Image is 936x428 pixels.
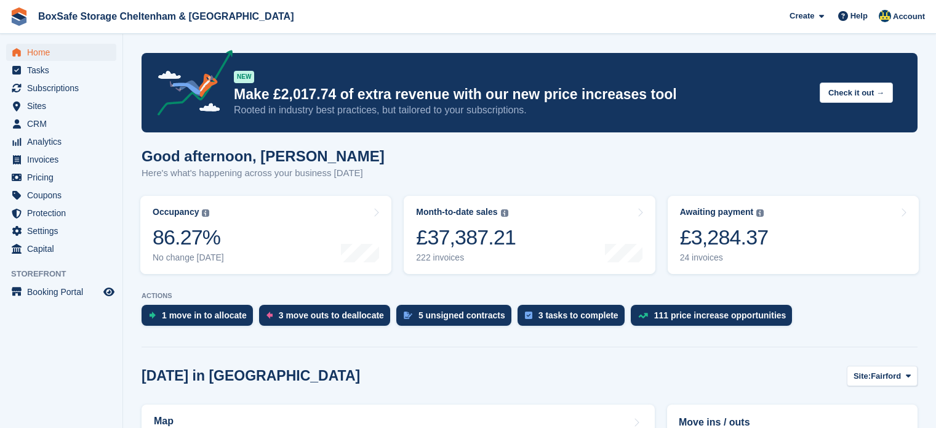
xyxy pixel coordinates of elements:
div: Awaiting payment [680,207,754,217]
div: No change [DATE] [153,252,224,263]
div: 111 price increase opportunities [654,310,786,320]
a: menu [6,240,116,257]
button: Site: Fairford [847,366,918,386]
span: Capital [27,240,101,257]
img: icon-info-grey-7440780725fd019a000dd9b08b2336e03edf1995a4989e88bcd33f0948082b44.svg [202,209,209,217]
span: CRM [27,115,101,132]
p: Here's what's happening across your business [DATE] [142,166,385,180]
div: Month-to-date sales [416,207,497,217]
p: ACTIONS [142,292,918,300]
p: Make £2,017.74 of extra revenue with our new price increases tool [234,86,810,103]
a: 3 tasks to complete [518,305,631,332]
a: menu [6,222,116,240]
div: 24 invoices [680,252,769,263]
div: 3 move outs to deallocate [279,310,384,320]
a: menu [6,204,116,222]
img: icon-info-grey-7440780725fd019a000dd9b08b2336e03edf1995a4989e88bcd33f0948082b44.svg [756,209,764,217]
a: menu [6,97,116,115]
a: 3 move outs to deallocate [259,305,396,332]
a: menu [6,79,116,97]
h1: Good afternoon, [PERSON_NAME] [142,148,385,164]
span: Protection [27,204,101,222]
span: Pricing [27,169,101,186]
span: Account [893,10,925,23]
a: menu [6,283,116,301]
div: £37,387.21 [416,225,516,250]
a: menu [6,151,116,168]
span: Subscriptions [27,79,101,97]
div: NEW [234,71,254,83]
div: 3 tasks to complete [538,310,618,320]
span: Sites [27,97,101,115]
a: Preview store [102,285,116,299]
div: 222 invoices [416,252,516,263]
img: stora-icon-8386f47178a22dfd0bd8f6a31ec36ba5ce8667c1dd55bd0f319d3a0aa187defe.svg [10,7,28,26]
a: menu [6,133,116,150]
a: menu [6,169,116,186]
p: Rooted in industry best practices, but tailored to your subscriptions. [234,103,810,117]
a: 1 move in to allocate [142,305,259,332]
span: Help [850,10,868,22]
span: Tasks [27,62,101,79]
div: Occupancy [153,207,199,217]
a: Occupancy 86.27% No change [DATE] [140,196,391,274]
img: task-75834270c22a3079a89374b754ae025e5fb1db73e45f91037f5363f120a921f8.svg [525,312,532,319]
button: Check it out → [820,83,893,103]
a: Awaiting payment £3,284.37 24 invoices [668,196,919,274]
img: Kim Virabi [879,10,891,22]
a: menu [6,44,116,61]
span: Home [27,44,101,61]
h2: [DATE] in [GEOGRAPHIC_DATA] [142,368,360,384]
span: Fairford [871,370,901,382]
img: icon-info-grey-7440780725fd019a000dd9b08b2336e03edf1995a4989e88bcd33f0948082b44.svg [501,209,508,217]
span: Analytics [27,133,101,150]
div: 5 unsigned contracts [418,310,505,320]
div: £3,284.37 [680,225,769,250]
a: 111 price increase opportunities [631,305,799,332]
div: 86.27% [153,225,224,250]
span: Create [790,10,814,22]
a: menu [6,115,116,132]
a: Month-to-date sales £37,387.21 222 invoices [404,196,655,274]
span: Invoices [27,151,101,168]
a: menu [6,62,116,79]
a: BoxSafe Storage Cheltenham & [GEOGRAPHIC_DATA] [33,6,298,26]
span: Coupons [27,187,101,204]
img: price-adjustments-announcement-icon-8257ccfd72463d97f412b2fc003d46551f7dbcb40ab6d574587a9cd5c0d94... [147,50,233,120]
a: 5 unsigned contracts [396,305,518,332]
img: price_increase_opportunities-93ffe204e8149a01c8c9dc8f82e8f89637d9d84a8eef4429ea346261dce0b2c0.svg [638,313,648,318]
span: Storefront [11,268,122,280]
div: 1 move in to allocate [162,310,247,320]
img: contract_signature_icon-13c848040528278c33f63329250d36e43548de30e8caae1d1a13099fd9432cc5.svg [404,312,412,319]
img: move_outs_to_deallocate_icon-f764333ba52eb49d3ac5e1228854f67142a1ed5810a6f6cc68b1a99e826820c5.svg [266,312,273,319]
span: Settings [27,222,101,240]
img: move_ins_to_allocate_icon-fdf77a2bb77ea45bf5b3d319d69a93e2d87916cf1d5bf7949dd705db3b84f3ca.svg [149,312,156,319]
span: Booking Portal [27,283,101,301]
span: Site: [854,370,871,382]
a: menu [6,187,116,204]
h2: Map [154,416,174,427]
